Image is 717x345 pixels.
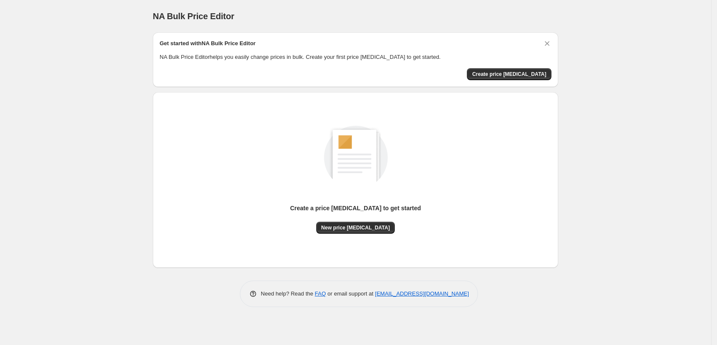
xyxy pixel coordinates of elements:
span: or email support at [326,290,375,297]
span: New price [MEDICAL_DATA] [321,224,390,231]
span: Need help? Read the [261,290,315,297]
span: Create price [MEDICAL_DATA] [472,71,546,78]
button: Create price change job [467,68,551,80]
a: [EMAIL_ADDRESS][DOMAIN_NAME] [375,290,469,297]
span: NA Bulk Price Editor [153,12,234,21]
a: FAQ [315,290,326,297]
h2: Get started with NA Bulk Price Editor [160,39,256,48]
p: NA Bulk Price Editor helps you easily change prices in bulk. Create your first price [MEDICAL_DAT... [160,53,551,61]
p: Create a price [MEDICAL_DATA] to get started [290,204,421,212]
button: New price [MEDICAL_DATA] [316,222,395,234]
button: Dismiss card [543,39,551,48]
